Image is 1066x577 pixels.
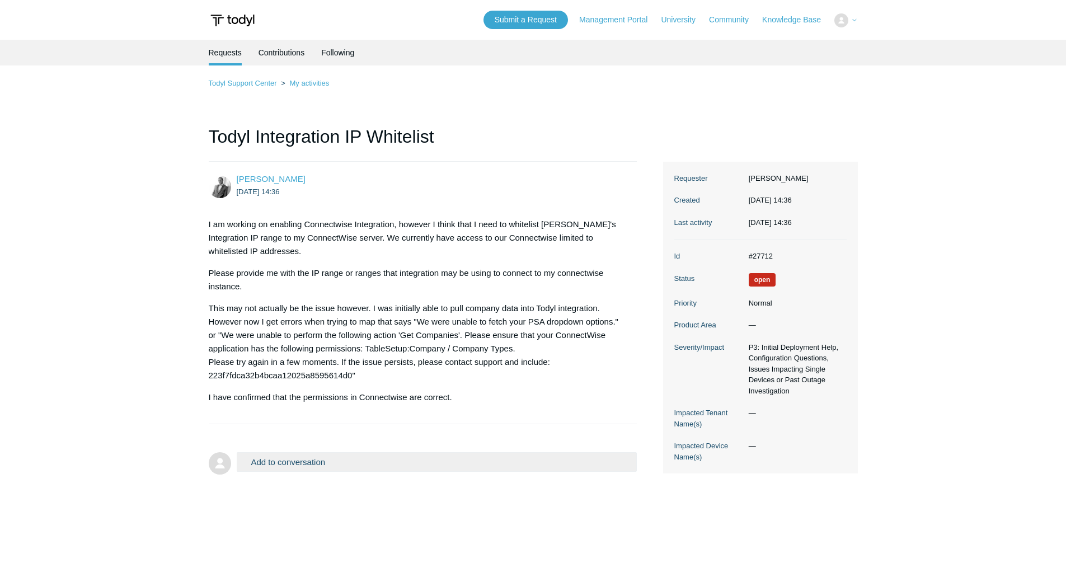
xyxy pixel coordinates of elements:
[321,40,354,65] a: Following
[209,10,256,31] img: Todyl Support Center Help Center home page
[661,14,706,26] a: University
[674,407,743,429] dt: Impacted Tenant Name(s)
[674,273,743,284] dt: Status
[743,298,847,309] dd: Normal
[749,218,792,227] time: 2025-08-27T14:36:41+00:00
[289,79,329,87] a: My activities
[674,320,743,331] dt: Product Area
[743,320,847,331] dd: —
[209,123,637,162] h1: Todyl Integration IP Whitelist
[483,11,568,29] a: Submit a Request
[579,14,659,26] a: Management Portal
[209,302,626,382] p: This may not actually be the issue however. I was initially able to pull company data into Todyl ...
[674,440,743,462] dt: Impacted Device Name(s)
[209,266,626,293] p: Please provide me with the IP range or ranges that integration may be using to connect to my conn...
[209,391,626,404] p: I have confirmed that the permissions in Connectwise are correct.
[743,440,847,452] dd: —
[237,174,306,184] a: [PERSON_NAME]
[237,174,306,184] span: Matt Carpenter
[749,273,776,287] span: We are working on a response for you
[237,452,637,472] button: Add to conversation
[749,196,792,204] time: 2025-08-27T14:36:41+00:00
[259,40,305,65] a: Contributions
[237,187,280,196] time: 2025-08-27T14:36:41Z
[762,14,832,26] a: Knowledge Base
[674,298,743,309] dt: Priority
[743,251,847,262] dd: #27712
[674,217,743,228] dt: Last activity
[209,79,277,87] a: Todyl Support Center
[209,218,626,258] p: I am working on enabling Connectwise Integration, however I think that I need to whitelist [PERSO...
[209,79,279,87] li: Todyl Support Center
[209,40,242,65] li: Requests
[743,342,847,397] dd: P3: Initial Deployment Help, Configuration Questions, Issues Impacting Single Devices or Past Out...
[279,79,329,87] li: My activities
[743,173,847,184] dd: [PERSON_NAME]
[709,14,760,26] a: Community
[743,407,847,419] dd: —
[674,342,743,353] dt: Severity/Impact
[674,251,743,262] dt: Id
[674,195,743,206] dt: Created
[674,173,743,184] dt: Requester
